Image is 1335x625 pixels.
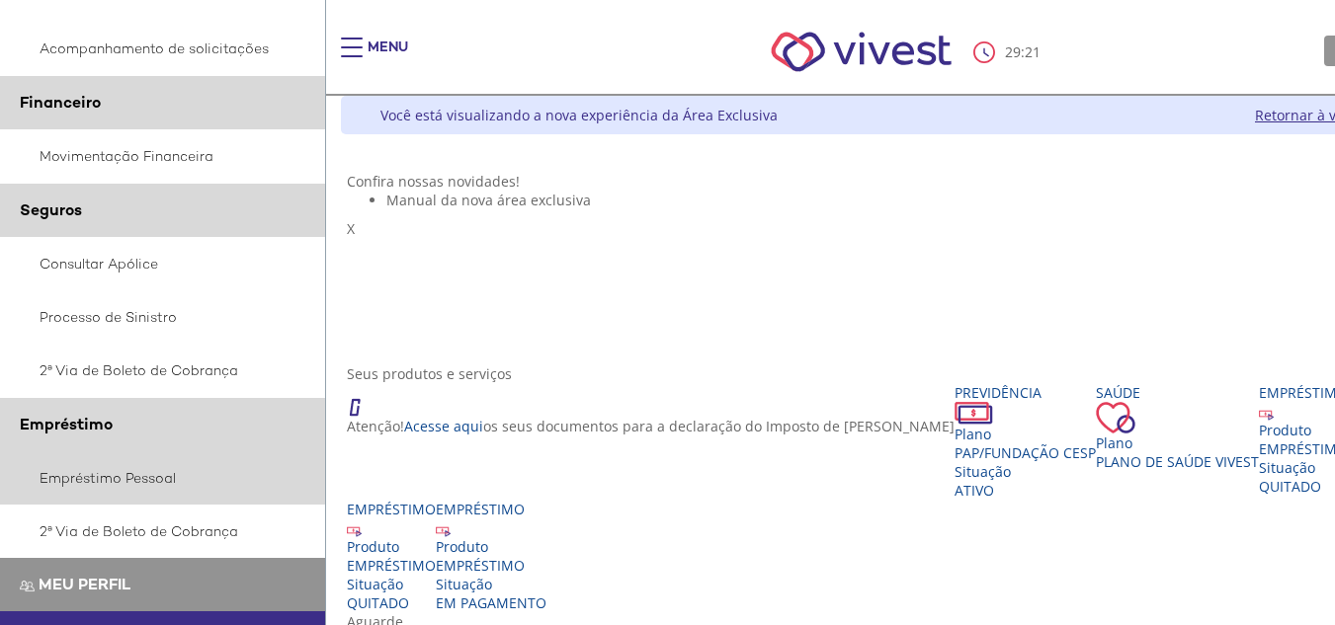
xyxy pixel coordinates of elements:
a: Saúde PlanoPlano de Saúde VIVEST [1096,383,1259,471]
div: EMPRÉSTIMO [347,556,436,575]
div: Empréstimo [436,500,546,518]
span: Plano de Saúde VIVEST [1096,452,1259,471]
a: Empréstimo Produto EMPRÉSTIMO Situação QUITADO [347,500,436,612]
span: PAP/Fundação CESP [955,443,1096,462]
p: Atenção! os seus documentos para a declaração do Imposto de [PERSON_NAME] [347,417,955,435]
div: : [973,41,1044,63]
span: Empréstimo [20,414,113,434]
img: ico_emprestimo.svg [1259,406,1274,421]
img: ico_emprestimo.svg [347,522,362,537]
span: 21 [1025,42,1041,61]
img: Meu perfil [20,579,35,593]
img: ico_coracao.png [1096,402,1135,433]
span: X [347,219,355,238]
div: Menu [368,38,408,77]
div: Plano [955,425,1096,443]
span: Seguros [20,199,82,220]
div: Plano [1096,433,1259,452]
div: Previdência [955,383,1096,402]
span: Ativo [955,481,994,500]
span: EM PAGAMENTO [436,593,546,612]
span: Manual da nova área exclusiva [386,191,591,209]
div: Saúde [1096,383,1259,402]
img: Vivest [749,10,973,94]
div: Produto [347,537,436,556]
div: Você está visualizando a nova experiência da Área Exclusiva [380,106,778,124]
div: Empréstimo [347,500,436,518]
div: Situação [347,575,436,593]
div: Situação [436,575,546,593]
a: Previdência PlanoPAP/Fundação CESP SituaçãoAtivo [955,383,1096,500]
a: Acesse aqui [404,417,483,435]
a: Empréstimo Produto EMPRÉSTIMO Situação EM PAGAMENTO [436,500,546,612]
span: Meu perfil [39,574,130,594]
img: ico_atencao.png [347,383,380,417]
img: ico_emprestimo.svg [436,522,451,537]
span: 29 [1005,42,1021,61]
span: QUITADO [347,593,409,612]
span: Financeiro [20,92,101,113]
div: Produto [436,537,546,556]
span: QUITADO [1259,477,1321,496]
img: ico_dinheiro.png [955,402,993,425]
div: Situação [955,462,1096,481]
div: EMPRÉSTIMO [436,556,546,575]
